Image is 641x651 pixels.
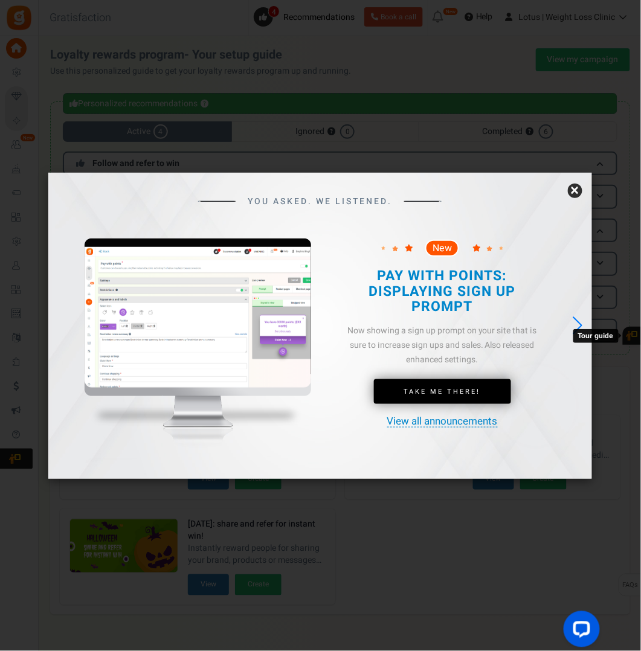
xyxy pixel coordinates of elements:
[433,243,452,253] span: New
[568,184,582,198] a: ×
[387,416,498,428] a: View all announcements
[570,312,586,339] div: Next slide
[85,247,311,388] img: screenshot
[573,329,619,343] div: Tour guide
[85,239,311,468] img: mockup
[340,324,545,367] div: Now showing a sign up prompt on your site that is sure to increase sign ups and sales. Also relea...
[374,379,511,405] a: Take Me There!
[248,197,392,206] span: YOU ASKED. WE LISTENED.
[350,269,535,315] h2: PAY WITH POINTS: DISPLAYING SIGN UP PROMPT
